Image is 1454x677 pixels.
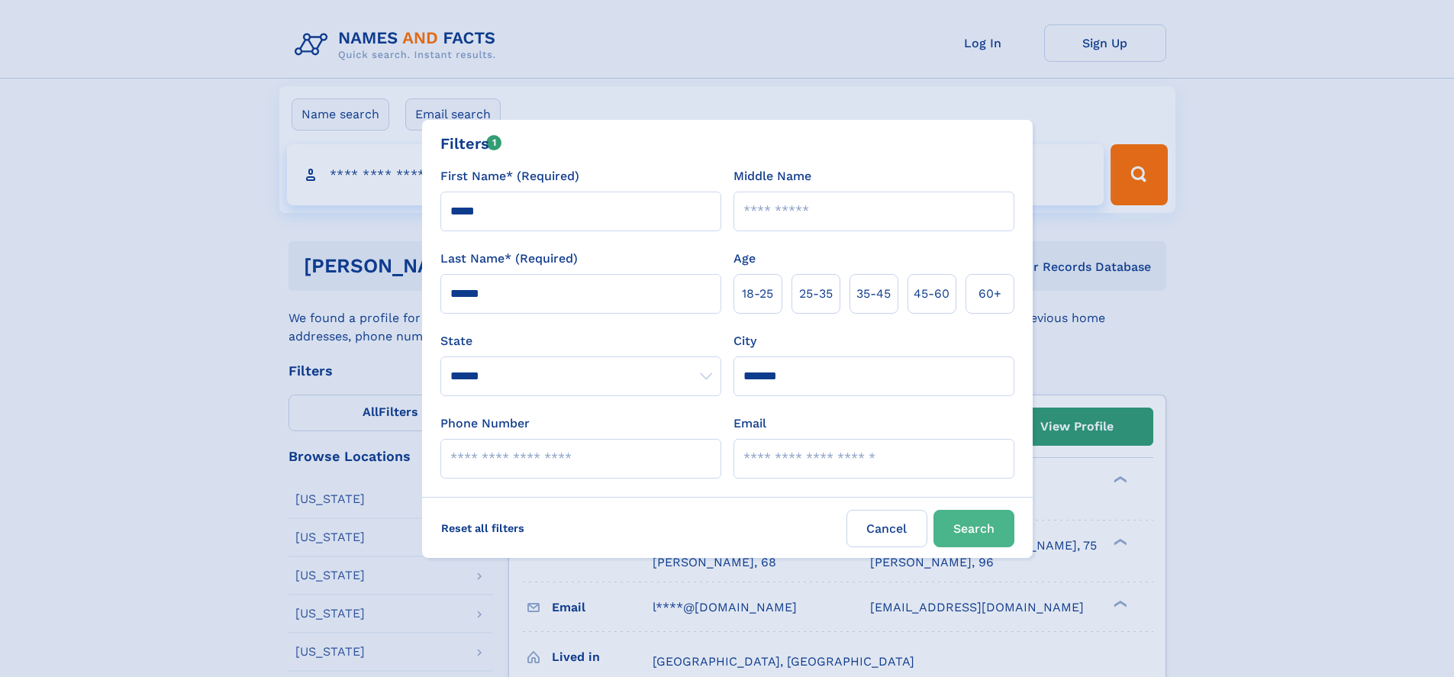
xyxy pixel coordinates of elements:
[799,285,833,303] span: 25‑35
[978,285,1001,303] span: 60+
[733,414,766,433] label: Email
[431,510,534,546] label: Reset all filters
[440,132,502,155] div: Filters
[742,285,773,303] span: 18‑25
[440,250,578,268] label: Last Name* (Required)
[440,414,530,433] label: Phone Number
[856,285,891,303] span: 35‑45
[440,332,721,350] label: State
[733,332,756,350] label: City
[846,510,927,547] label: Cancel
[933,510,1014,547] button: Search
[733,167,811,185] label: Middle Name
[440,167,579,185] label: First Name* (Required)
[914,285,949,303] span: 45‑60
[733,250,756,268] label: Age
